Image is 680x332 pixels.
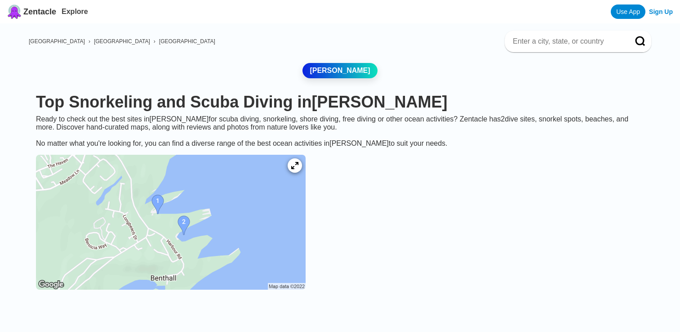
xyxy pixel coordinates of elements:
[154,38,156,45] span: ›
[7,4,22,19] img: Zentacle logo
[649,8,673,15] a: Sign Up
[29,148,313,299] a: Beadnell dive site map
[62,8,88,15] a: Explore
[159,38,215,45] a: [GEOGRAPHIC_DATA]
[36,93,644,112] h1: Top Snorkeling and Scuba Diving in [PERSON_NAME]
[23,7,56,17] span: Zentacle
[7,4,56,19] a: Zentacle logoZentacle
[302,63,377,78] a: [PERSON_NAME]
[89,38,90,45] span: ›
[611,4,645,19] a: Use App
[512,37,622,46] input: Enter a city, state, or country
[94,38,150,45] a: [GEOGRAPHIC_DATA]
[29,38,85,45] a: [GEOGRAPHIC_DATA]
[29,115,651,148] div: Ready to check out the best sites in [PERSON_NAME] for scuba diving, snorkeling, shore diving, fr...
[36,155,306,290] img: Beadnell dive site map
